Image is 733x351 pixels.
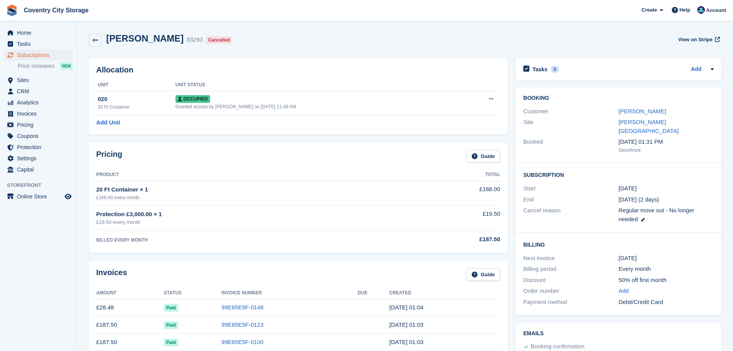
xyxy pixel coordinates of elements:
a: menu [4,39,73,49]
td: £28.48 [96,299,164,316]
span: Occupied [175,95,210,103]
span: Help [680,6,690,14]
span: Settings [17,153,63,164]
a: menu [4,131,73,141]
span: Paid [164,321,178,329]
td: £168.00 [403,181,500,205]
span: Pricing [17,119,63,130]
a: 99E65E5F-0100 [222,339,264,345]
th: Total [403,169,500,181]
h2: [PERSON_NAME] [106,33,184,44]
span: Analytics [17,97,63,108]
span: Protection [17,142,63,153]
div: Next invoice [523,254,618,263]
div: 020 [98,95,175,104]
div: £168.00 every month [96,194,403,201]
div: Billing period [523,265,618,274]
span: Paid [164,339,178,346]
a: menu [4,97,73,108]
a: menu [4,86,73,97]
div: Start [523,184,618,193]
a: menu [4,27,73,38]
a: Add [619,287,629,296]
div: 20 Ft Container [98,104,175,111]
div: Storefront [619,146,714,154]
th: Created [389,287,500,299]
a: Guide [466,268,500,281]
a: menu [4,191,73,202]
h2: Billing [523,240,714,248]
span: Tasks [17,39,63,49]
span: Price increases [18,62,55,70]
th: Due [358,287,389,299]
div: Protection £3,000.00 × 1 [96,210,403,219]
h2: Emails [523,331,714,337]
td: £187.50 [96,334,164,351]
div: Payment method [523,298,618,307]
a: menu [4,75,73,86]
span: Subscriptions [17,50,63,60]
div: 50% off first month [619,276,714,285]
a: menu [4,50,73,60]
div: Debit/Credit Card [619,298,714,307]
th: Product [96,169,403,181]
div: £19.50 every month [96,218,403,226]
a: Add [691,65,701,74]
a: menu [4,153,73,164]
span: View on Stripe [678,36,712,44]
div: 0 [551,66,559,73]
span: Online Store [17,191,63,202]
a: Coventry City Storage [21,4,92,17]
div: End [523,195,618,204]
span: Paid [164,304,178,312]
h2: Allocation [96,65,500,74]
div: Booked [523,138,618,154]
a: Preview store [63,192,73,201]
th: Unit [96,79,175,91]
h2: Subscription [523,171,714,178]
a: menu [4,142,73,153]
div: Cancelled [206,36,232,44]
div: 83293 [187,35,203,44]
span: Coupons [17,131,63,141]
span: Regular move out - No longer needed [619,207,695,222]
div: [DATE] [619,254,714,263]
h2: Tasks [533,66,548,73]
div: Granted access by [PERSON_NAME] on [DATE] 11:49 AM [175,103,462,110]
time: 2025-04-26 00:00:00 UTC [619,184,637,193]
span: Invoices [17,108,63,119]
a: menu [4,119,73,130]
div: Cancel reason [523,206,618,223]
td: £19.50 [403,205,500,230]
div: BILLED EVERY MONTH [96,237,403,244]
th: Amount [96,287,164,299]
h2: Booking [523,95,714,101]
span: Sites [17,75,63,86]
time: 2025-07-26 00:03:03 UTC [389,321,424,328]
div: NEW [60,62,73,70]
a: [PERSON_NAME][GEOGRAPHIC_DATA] [619,119,679,134]
th: Invoice Number [222,287,358,299]
div: Discount [523,276,618,285]
div: £187.50 [403,235,500,244]
div: Site [523,118,618,135]
a: Add Unit [96,118,120,127]
a: Price increases NEW [18,62,73,70]
span: Storefront [7,181,77,189]
img: Michael Doherty [697,6,705,14]
div: Customer [523,107,618,116]
th: Unit Status [175,79,462,91]
span: CRM [17,86,63,97]
div: Every month [619,265,714,274]
span: [DATE] (2 days) [619,196,660,203]
img: stora-icon-8386f47178a22dfd0bd8f6a31ec36ba5ce8667c1dd55bd0f319d3a0aa187defe.svg [6,5,18,16]
time: 2025-08-26 00:04:44 UTC [389,304,424,311]
div: [DATE] 01:31 PM [619,138,714,146]
h2: Invoices [96,268,127,281]
a: 99E65E5F-0148 [222,304,264,311]
div: 20 Ft Container × 1 [96,185,403,194]
span: Create [641,6,657,14]
div: Order number [523,287,618,296]
a: Guide [466,150,500,163]
td: £187.50 [96,316,164,334]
